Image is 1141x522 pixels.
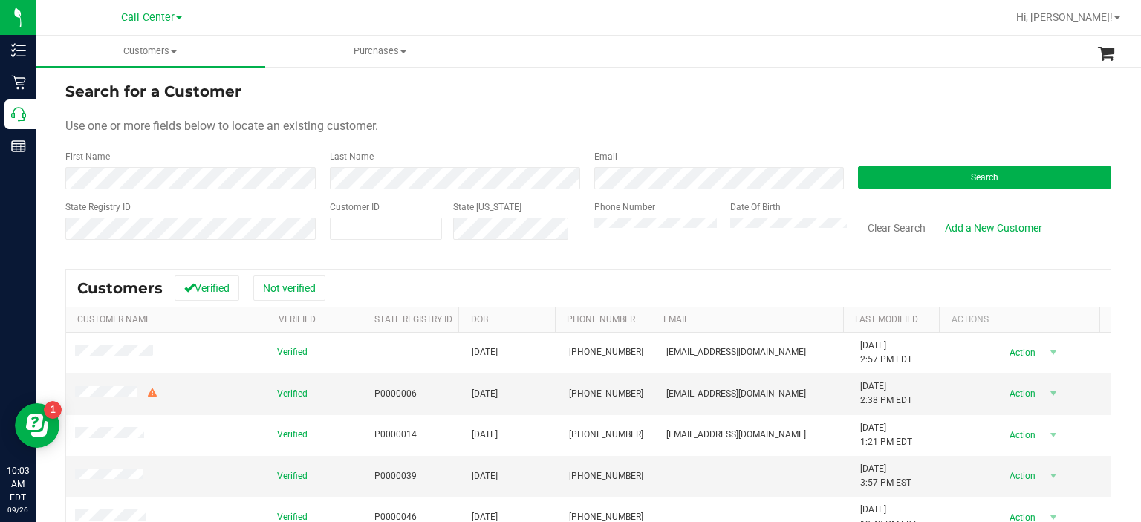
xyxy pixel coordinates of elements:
span: P0000039 [374,469,417,483]
span: [PHONE_NUMBER] [569,428,643,442]
iframe: Resource center unread badge [44,401,62,419]
span: Verified [277,469,308,483]
inline-svg: Reports [11,139,26,154]
span: [PHONE_NUMBER] [569,469,643,483]
inline-svg: Call Center [11,107,26,122]
a: DOB [471,314,488,324]
label: Email [594,150,617,163]
span: [DATE] 3:57 PM EST [860,462,911,490]
span: [DATE] [472,469,498,483]
span: Customers [77,279,163,297]
label: Date Of Birth [730,200,781,214]
span: [DATE] 2:38 PM EDT [860,379,912,408]
div: Actions [952,314,1094,324]
span: P0000006 [374,387,417,401]
span: Action [996,425,1044,446]
span: Verified [277,387,308,401]
a: Purchases [265,36,495,67]
label: First Name [65,150,110,163]
span: [DATE] [472,345,498,359]
span: [PHONE_NUMBER] [569,345,643,359]
a: Last Modified [855,314,918,324]
a: State Registry Id [374,314,452,324]
button: Not verified [253,275,325,301]
span: P0000014 [374,428,417,442]
span: Hi, [PERSON_NAME]! [1016,11,1113,23]
a: Customers [36,36,265,67]
span: select [1044,425,1063,446]
button: Search [858,166,1111,189]
inline-svg: Retail [11,75,26,90]
span: Search for a Customer [65,82,241,100]
a: Add a New Customer [935,215,1052,241]
label: State Registry ID [65,200,131,214]
span: [DATE] [472,387,498,401]
a: Phone Number [567,314,635,324]
span: Search [971,172,998,183]
span: [DATE] 2:57 PM EDT [860,339,912,367]
span: [DATE] 1:21 PM EDT [860,421,912,449]
a: Customer Name [77,314,151,324]
inline-svg: Inventory [11,43,26,58]
span: Action [996,383,1044,404]
span: Purchases [266,45,494,58]
span: select [1044,342,1063,363]
button: Clear Search [858,215,935,241]
label: Customer ID [330,200,380,214]
span: [EMAIL_ADDRESS][DOMAIN_NAME] [666,345,806,359]
span: Verified [277,428,308,442]
a: Email [663,314,689,324]
a: Verified [279,314,316,324]
span: Customers [36,45,265,58]
span: Use one or more fields below to locate an existing customer. [65,119,378,133]
span: [EMAIL_ADDRESS][DOMAIN_NAME] [666,387,806,401]
p: 10:03 AM EDT [7,464,29,504]
label: State [US_STATE] [453,200,521,214]
span: select [1044,383,1063,404]
span: Verified [277,345,308,359]
label: Phone Number [594,200,655,214]
span: Call Center [121,11,175,24]
span: [PHONE_NUMBER] [569,387,643,401]
span: Action [996,466,1044,486]
span: Action [996,342,1044,363]
iframe: Resource center [15,403,59,448]
span: [DATE] [472,428,498,442]
label: Last Name [330,150,374,163]
p: 09/26 [7,504,29,515]
span: select [1044,466,1063,486]
button: Verified [175,275,239,301]
div: Warning - Level 2 [146,386,159,400]
span: [EMAIL_ADDRESS][DOMAIN_NAME] [666,428,806,442]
